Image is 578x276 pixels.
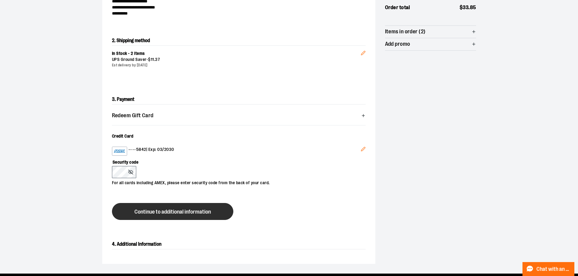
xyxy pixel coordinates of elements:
[356,142,370,158] button: Edit
[112,51,361,57] div: In Stock - 2 items
[151,57,154,62] span: 11
[385,29,426,35] span: Items in order (2)
[385,4,410,12] span: Order total
[463,5,468,10] span: 33
[113,148,126,155] img: American Express card example showing the 15-digit card number
[148,57,151,62] span: $
[112,147,361,156] div: •••• 5842 | Exp: 03/2030
[112,156,360,166] label: Security code
[155,57,160,62] span: 37
[112,113,154,118] span: Redeem Gift Card
[468,5,470,10] span: .
[522,262,575,276] button: Chat with an Expert
[112,134,134,138] span: Credit Card
[154,57,155,62] span: .
[536,266,571,272] span: Chat with an Expert
[112,203,233,220] button: Continue to additional information
[112,239,366,249] h2: 4. Additional Information
[385,41,410,47] span: Add promo
[385,26,476,38] button: Items in order (2)
[112,178,360,186] p: For all cards including AMEX, please enter security code from the back of your card.
[112,109,366,121] button: Redeem Gift Card
[112,63,361,68] div: Est delivery by [DATE]
[112,95,366,105] h2: 3. Payment
[112,57,361,63] div: UPS Ground Saver -
[356,41,370,62] button: Edit
[385,38,476,50] button: Add promo
[470,5,476,10] span: 85
[112,36,366,45] h2: 2. Shipping method
[134,209,211,215] span: Continue to additional information
[460,5,463,10] span: $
